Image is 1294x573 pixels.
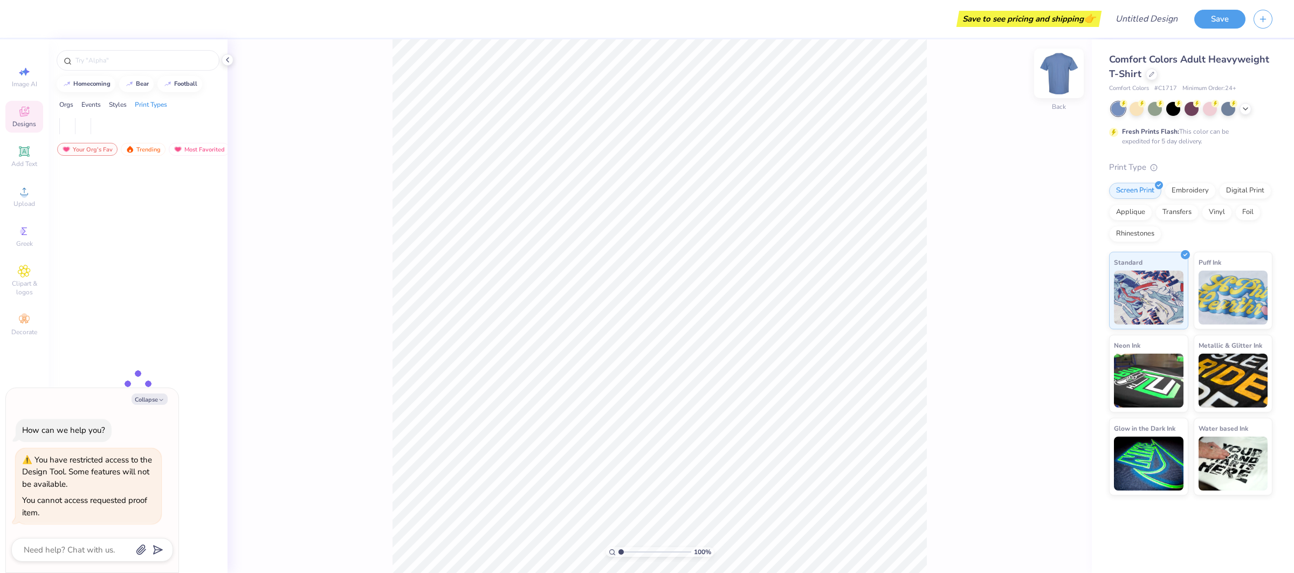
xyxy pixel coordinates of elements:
[1084,12,1096,25] span: 👉
[57,143,118,156] div: Your Org's Fav
[13,199,35,208] span: Upload
[125,81,134,87] img: trend_line.gif
[1202,204,1232,220] div: Vinyl
[109,100,127,109] div: Styles
[74,55,212,66] input: Try "Alpha"
[1052,102,1066,112] div: Back
[1122,127,1179,136] strong: Fresh Prints Flash:
[1199,437,1268,491] img: Water based Ink
[174,81,197,87] div: football
[22,495,147,518] div: You cannot access requested proof item.
[136,81,149,87] div: bear
[694,547,711,557] span: 100 %
[12,120,36,128] span: Designs
[1219,183,1271,199] div: Digital Print
[22,425,105,436] div: How can we help you?
[121,143,166,156] div: Trending
[119,76,154,92] button: bear
[22,454,152,489] div: You have restricted access to the Design Tool. Some features will not be available.
[1122,127,1255,146] div: This color can be expedited for 5 day delivery.
[1114,271,1183,325] img: Standard
[126,146,134,153] img: trending.gif
[1199,340,1262,351] span: Metallic & Glitter Ink
[73,81,111,87] div: homecoming
[16,239,33,248] span: Greek
[135,100,167,109] div: Print Types
[1114,354,1183,408] img: Neon Ink
[174,146,182,153] img: most_fav.gif
[1037,52,1080,95] img: Back
[169,143,230,156] div: Most Favorited
[1109,53,1269,80] span: Comfort Colors Adult Heavyweight T-Shirt
[62,146,71,153] img: most_fav.gif
[1199,354,1268,408] img: Metallic & Glitter Ink
[1114,340,1140,351] span: Neon Ink
[132,393,168,405] button: Collapse
[1199,257,1221,268] span: Puff Ink
[11,328,37,336] span: Decorate
[1155,204,1199,220] div: Transfers
[1165,183,1216,199] div: Embroidery
[1109,84,1149,93] span: Comfort Colors
[1114,257,1142,268] span: Standard
[1109,204,1152,220] div: Applique
[1235,204,1261,220] div: Foil
[1194,10,1245,29] button: Save
[1154,84,1177,93] span: # C1717
[1109,161,1272,174] div: Print Type
[1114,437,1183,491] img: Glow in the Dark Ink
[57,76,115,92] button: homecoming
[1107,8,1186,30] input: Untitled Design
[12,80,37,88] span: Image AI
[1109,226,1161,242] div: Rhinestones
[1199,423,1248,434] span: Water based Ink
[1199,271,1268,325] img: Puff Ink
[1114,423,1175,434] span: Glow in the Dark Ink
[63,81,71,87] img: trend_line.gif
[1109,183,1161,199] div: Screen Print
[11,160,37,168] span: Add Text
[163,81,172,87] img: trend_line.gif
[5,279,43,296] span: Clipart & logos
[81,100,101,109] div: Events
[1182,84,1236,93] span: Minimum Order: 24 +
[157,76,202,92] button: football
[59,100,73,109] div: Orgs
[959,11,1099,27] div: Save to see pricing and shipping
